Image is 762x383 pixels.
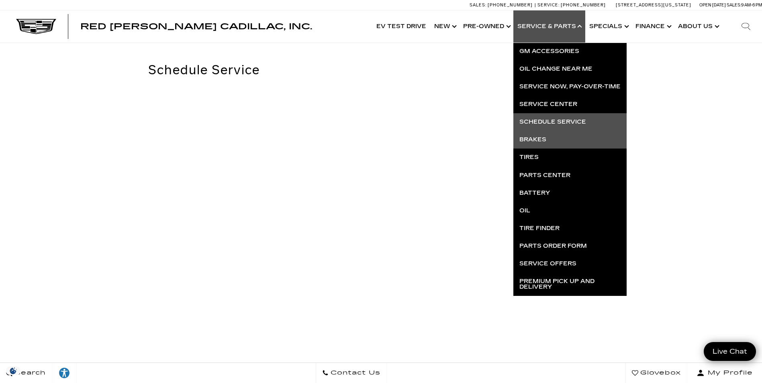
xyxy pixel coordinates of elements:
[513,184,627,202] a: Battery
[513,131,627,149] a: Brakes
[52,367,76,379] div: Explore your accessibility options
[535,3,608,7] a: Service: [PHONE_NUMBER]
[459,10,513,43] a: Pre-Owned
[16,19,56,34] img: Cadillac Dark Logo with Cadillac White Text
[727,2,741,8] span: Sales:
[638,367,681,379] span: Glovebox
[488,2,533,8] span: [PHONE_NUMBER]
[513,149,627,166] a: Tires
[148,63,624,77] h2: Schedule Service
[513,78,627,96] a: Service Now, Pay-Over-Time
[537,2,560,8] span: Service:
[513,237,627,255] a: Parts Order Form
[699,2,726,8] span: Open [DATE]
[704,342,756,361] a: Live Chat
[470,2,486,8] span: Sales:
[513,10,585,43] a: Service & Parts
[430,10,459,43] a: New
[687,363,762,383] button: Open user profile menu
[470,3,535,7] a: Sales: [PHONE_NUMBER]
[148,85,624,353] iframe: Schedule Service Menu
[585,10,631,43] a: Specials
[513,255,627,273] a: Service Offers
[4,367,22,375] section: Click to Open Cookie Consent Modal
[513,43,627,60] a: GM Accessories
[513,60,627,78] a: Oil Change near Me
[625,363,687,383] a: Glovebox
[616,2,691,8] a: [STREET_ADDRESS][US_STATE]
[372,10,430,43] a: EV Test Drive
[12,367,46,379] span: Search
[513,96,627,113] a: Service Center
[741,2,762,8] span: 9 AM-6 PM
[705,367,753,379] span: My Profile
[80,22,312,31] a: Red [PERSON_NAME] Cadillac, Inc.
[513,167,627,184] a: Parts Center
[513,202,627,220] a: Oil
[329,367,380,379] span: Contact Us
[561,2,606,8] span: [PHONE_NUMBER]
[513,220,627,237] a: Tire Finder
[674,10,722,43] a: About Us
[316,363,387,383] a: Contact Us
[52,363,77,383] a: Explore your accessibility options
[513,273,627,296] a: Premium Pick Up and Delivery
[631,10,674,43] a: Finance
[709,347,751,356] span: Live Chat
[4,367,22,375] img: Opt-Out Icon
[513,113,627,131] a: Schedule Service
[730,10,762,43] div: Search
